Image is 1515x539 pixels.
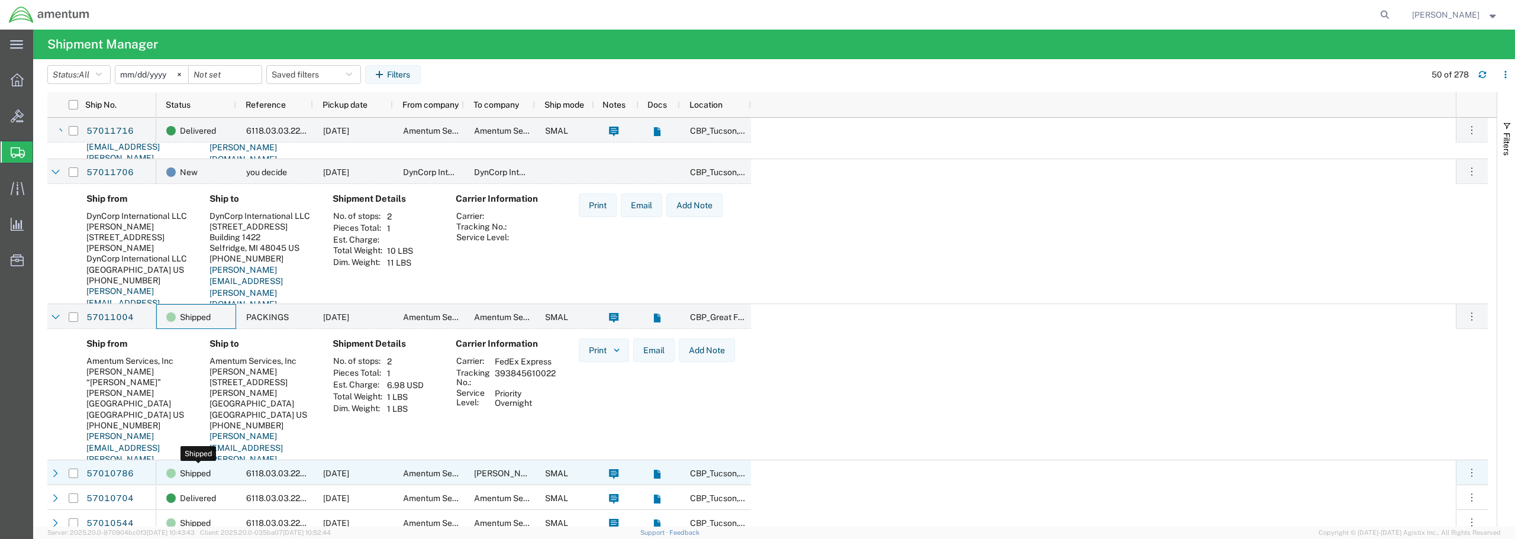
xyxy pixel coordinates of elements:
[209,243,314,253] div: Selfridge, MI 48045 US
[246,493,352,503] span: 6118.03.03.2219.WTU.0000
[333,391,383,403] th: Total Weight:
[383,356,428,367] td: 2
[474,312,561,322] span: Amentum Services, Inc
[333,222,383,234] th: Pieces Total:
[456,356,491,367] th: Carrier:
[86,163,134,182] a: 57011706
[1411,8,1499,22] button: [PERSON_NAME]
[86,338,191,349] h4: Ship from
[86,489,134,508] a: 57010704
[86,356,191,366] div: Amentum Services, Inc
[545,518,568,528] span: SMAL
[690,518,825,528] span: CBP_Tucson, AZ_WTU
[474,167,575,177] span: DynCorp International LLC
[323,100,368,109] span: Pickup date
[246,312,289,322] span: PACKINGS
[246,126,352,135] span: 6118.03.03.2219.WTU.0000
[333,245,383,257] th: Total Weight:
[690,167,825,177] span: CBP_Tucson, AZ_WTU
[209,409,314,420] div: [GEOGRAPHIC_DATA] US
[602,100,626,109] span: Notes
[403,518,490,528] span: Amentum Services, Inc
[544,100,584,109] span: Ship mode
[86,464,134,483] a: 57010786
[246,100,286,109] span: Reference
[246,518,352,528] span: 6118.03.03.2219.WTU.0000
[456,193,550,204] h4: Carrier Information
[383,391,428,403] td: 1 LBS
[689,100,723,109] span: Location
[333,367,383,379] th: Pieces Total:
[246,469,352,478] span: 6118.03.03.2219.WTU.0000
[402,100,459,109] span: From company
[209,193,314,204] h4: Ship to
[333,193,437,204] h4: Shipment Details
[86,193,191,204] h4: Ship from
[147,529,195,536] span: [DATE] 10:43:43
[473,100,519,109] span: To company
[1319,528,1501,538] span: Copyright © [DATE]-[DATE] Agistix Inc., All Rights Reserved
[86,211,191,221] div: DynCorp International LLC
[209,377,314,388] div: [STREET_ADDRESS]
[47,529,195,536] span: Server: 2025.20.0-970904bc0f3
[209,221,314,232] div: [STREET_ADDRESS]
[209,356,314,366] div: Amentum Services, Inc
[333,234,383,245] th: Est. Charge:
[621,193,662,217] button: Email
[640,529,670,536] a: Support
[383,222,417,234] td: 1
[209,388,314,409] div: [PERSON_NAME] [GEOGRAPHIC_DATA]
[1432,69,1469,81] div: 50 of 278
[669,529,700,536] a: Feedback
[333,257,383,269] th: Dim. Weight:
[456,221,510,232] th: Tracking No.:
[209,420,314,431] div: [PHONE_NUMBER]
[86,253,191,264] div: DynCorp International LLC
[86,221,191,232] div: [PERSON_NAME]
[474,126,561,135] span: Amentum Services, Inc
[491,388,560,409] td: Priority Overnight
[86,308,134,327] a: 57011004
[209,431,283,476] a: [PERSON_NAME][EMAIL_ADDRESS][PERSON_NAME][DOMAIN_NAME]
[323,126,349,135] span: 10/02/2025
[679,338,735,362] button: Add Note
[86,232,191,253] div: [STREET_ADDRESS][PERSON_NAME]
[180,160,198,185] span: New
[180,118,216,143] span: Delivered
[474,493,561,503] span: Amentum Services, Inc
[85,100,117,109] span: Ship No.
[579,338,629,362] button: Print
[666,193,723,217] button: Add Note
[200,529,331,536] span: Client: 2025.20.0-035ba07
[474,518,561,528] span: Amentum Services, Inc
[86,431,160,476] a: [PERSON_NAME][EMAIL_ADDRESS][PERSON_NAME][DOMAIN_NAME]
[474,469,581,478] span: ARMES AVIATION
[86,366,191,399] div: [PERSON_NAME] “[PERSON_NAME]” [PERSON_NAME]
[323,167,349,177] span: 10/02/2025
[647,100,667,109] span: Docs
[323,469,349,478] span: 10/02/2025
[209,366,314,377] div: [PERSON_NAME]
[333,356,383,367] th: No. of stops:
[690,312,786,322] span: CBP_Great Falls, MT_GFL
[690,469,825,478] span: CBP_Tucson, AZ_WTU
[690,126,825,135] span: CBP_Tucson, AZ_WTU
[690,493,825,503] span: CBP_Tucson, AZ_WTU
[333,211,383,222] th: No. of stops:
[86,122,134,141] a: 57011716
[180,486,216,511] span: Delivered
[456,232,510,243] th: Service Level:
[383,257,417,269] td: 11 LBS
[403,126,490,135] span: Amentum Services, Inc
[491,356,560,367] td: FedEx Express
[545,493,568,503] span: SMAL
[86,420,191,431] div: [PHONE_NUMBER]
[180,305,211,330] span: Shipped
[403,469,490,478] span: Amentum Services, Inc
[403,167,504,177] span: DynCorp International LLC
[47,65,111,84] button: Status:All
[545,126,568,135] span: SMAL
[266,65,361,84] button: Saved filters
[333,403,383,415] th: Dim. Weight:
[1412,8,1479,21] span: Derrick Gory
